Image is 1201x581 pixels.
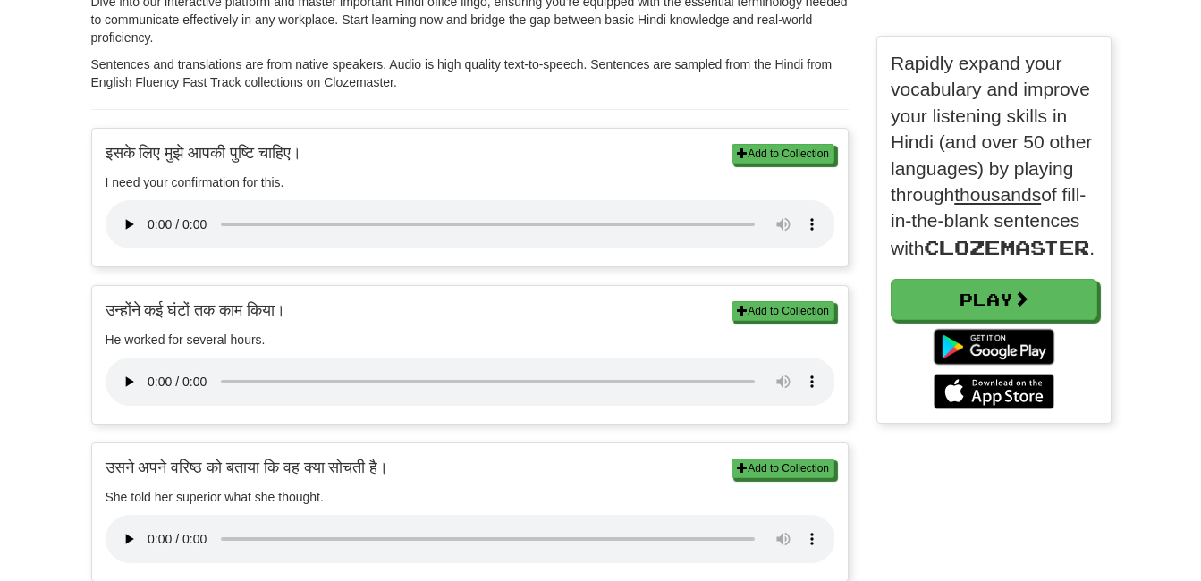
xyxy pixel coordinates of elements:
img: Download_on_the_App_Store_Badge_US-UK_135x40-25178aeef6eb6b83b96f5f2d004eda3bffbb37122de64afbaef7... [934,374,1054,409]
p: Rapidly expand your vocabulary and improve your listening skills in Hindi (and over 50 other lang... [891,50,1097,261]
img: Get it on Google Play [925,320,1063,374]
button: Add to Collection [732,301,834,321]
u: thousands [954,184,1041,205]
button: Add to Collection [732,459,834,478]
button: Add to Collection [732,144,834,164]
a: Play [891,279,1097,320]
p: इसके लिए मुझे आपकी पुष्टि चाहिए। [106,142,835,164]
p: उसने अपने वरिष्ठ को बताया कि वह क्या सोचती है। [106,457,835,479]
span: Clozemaster [924,236,1089,258]
p: Sentences and translations are from native speakers. Audio is high quality text-to-speech. Senten... [91,55,850,91]
p: She told her superior what she thought. [106,488,835,506]
p: I need your confirmation for this. [106,173,835,191]
p: He worked for several hours. [106,331,835,349]
p: उन्होंने कई घंटों तक काम किया। [106,299,835,322]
